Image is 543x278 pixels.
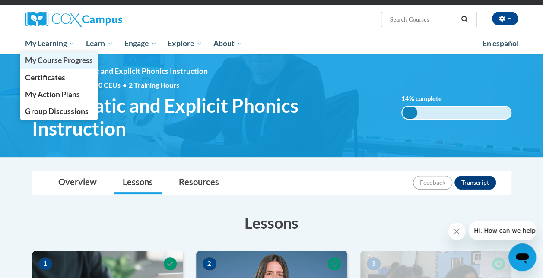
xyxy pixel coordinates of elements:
[367,257,381,270] span: 3
[25,38,75,49] span: My Learning
[32,94,388,140] span: Systematic and Explicit Phonics Instruction
[20,52,98,69] a: My Course Progress
[492,12,518,25] button: Account Settings
[5,6,70,13] span: Hi. How can we help?
[203,257,216,270] span: 2
[413,176,452,190] button: Feedback
[38,257,52,270] span: 1
[114,171,162,194] a: Lessons
[86,38,113,49] span: Learn
[32,212,511,234] h3: Lessons
[62,66,208,76] span: Systematic and Explicit Phonics Instruction
[162,34,208,54] a: Explore
[389,14,458,25] input: Search Courses
[119,34,162,54] a: Engage
[89,80,129,90] span: 0.20 CEUs
[483,39,519,48] span: En español
[401,95,409,102] span: 14
[25,56,92,65] span: My Course Progress
[454,176,496,190] button: Transcript
[170,171,228,194] a: Resources
[80,34,119,54] a: Learn
[401,94,451,104] label: % complete
[458,14,471,25] button: Search
[168,38,202,49] span: Explore
[213,38,243,49] span: About
[477,35,524,53] a: En español
[508,243,536,271] iframe: Button to launch messaging window
[20,86,98,103] a: My Action Plans
[25,12,181,27] a: Cox Campus
[469,221,536,240] iframe: Message from company
[448,223,465,240] iframe: Close message
[124,38,157,49] span: Engage
[19,34,524,54] div: Main menu
[129,81,179,89] span: 2 Training Hours
[20,69,98,86] a: Certificates
[25,73,65,82] span: Certificates
[208,34,248,54] a: About
[25,107,88,116] span: Group Discussions
[402,107,417,119] div: 14%
[25,90,79,99] span: My Action Plans
[25,12,122,27] img: Cox Campus
[123,81,127,89] span: •
[50,171,105,194] a: Overview
[20,34,81,54] a: My Learning
[20,103,98,120] a: Group Discussions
